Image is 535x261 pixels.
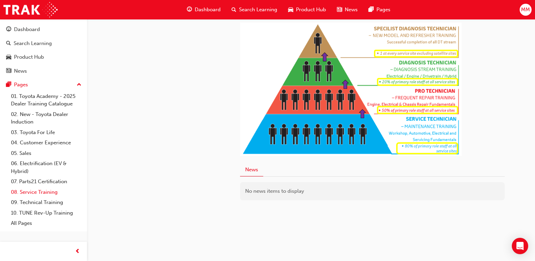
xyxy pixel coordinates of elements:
[337,5,342,14] span: news-icon
[181,3,226,17] a: guage-iconDashboard
[8,187,84,198] a: 08. Service Training
[345,6,358,14] span: News
[369,5,374,14] span: pages-icon
[14,53,44,61] div: Product Hub
[3,23,84,36] a: Dashboard
[240,163,263,177] button: News
[8,208,84,218] a: 10. TUNE Rev-Up Training
[296,6,326,14] span: Product Hub
[521,6,530,14] span: MM
[3,65,84,77] a: News
[226,3,283,17] a: search-iconSearch Learning
[239,6,277,14] span: Search Learning
[14,26,40,33] div: Dashboard
[288,5,293,14] span: car-icon
[376,6,390,14] span: Pages
[363,3,396,17] a: pages-iconPages
[6,41,11,47] span: search-icon
[8,127,84,138] a: 03. Toyota For Life
[8,197,84,208] a: 09. Technical Training
[195,6,221,14] span: Dashboard
[6,27,11,33] span: guage-icon
[3,78,84,91] button: Pages
[232,5,236,14] span: search-icon
[14,81,28,89] div: Pages
[77,81,81,89] span: up-icon
[8,218,84,229] a: All Pages
[331,3,363,17] a: news-iconNews
[75,247,80,256] span: prev-icon
[512,238,528,254] div: Open Intercom Messenger
[8,109,84,127] a: 02. New - Toyota Dealer Induction
[8,176,84,187] a: 07. Parts21 Certification
[3,22,84,78] button: DashboardSearch LearningProduct HubNews
[3,51,84,63] a: Product Hub
[187,5,192,14] span: guage-icon
[3,2,58,17] img: Trak
[8,137,84,148] a: 04. Customer Experience
[14,40,52,47] div: Search Learning
[3,37,84,50] a: Search Learning
[6,54,11,60] span: car-icon
[520,4,532,16] button: MM
[8,158,84,176] a: 06. Electrification (EV & Hybrid)
[240,182,505,200] div: No news items to display
[14,67,27,75] div: News
[283,3,331,17] a: car-iconProduct Hub
[6,82,11,88] span: pages-icon
[8,91,84,109] a: 01. Toyota Academy - 2025 Dealer Training Catalogue
[8,148,84,159] a: 05. Sales
[6,68,11,74] span: news-icon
